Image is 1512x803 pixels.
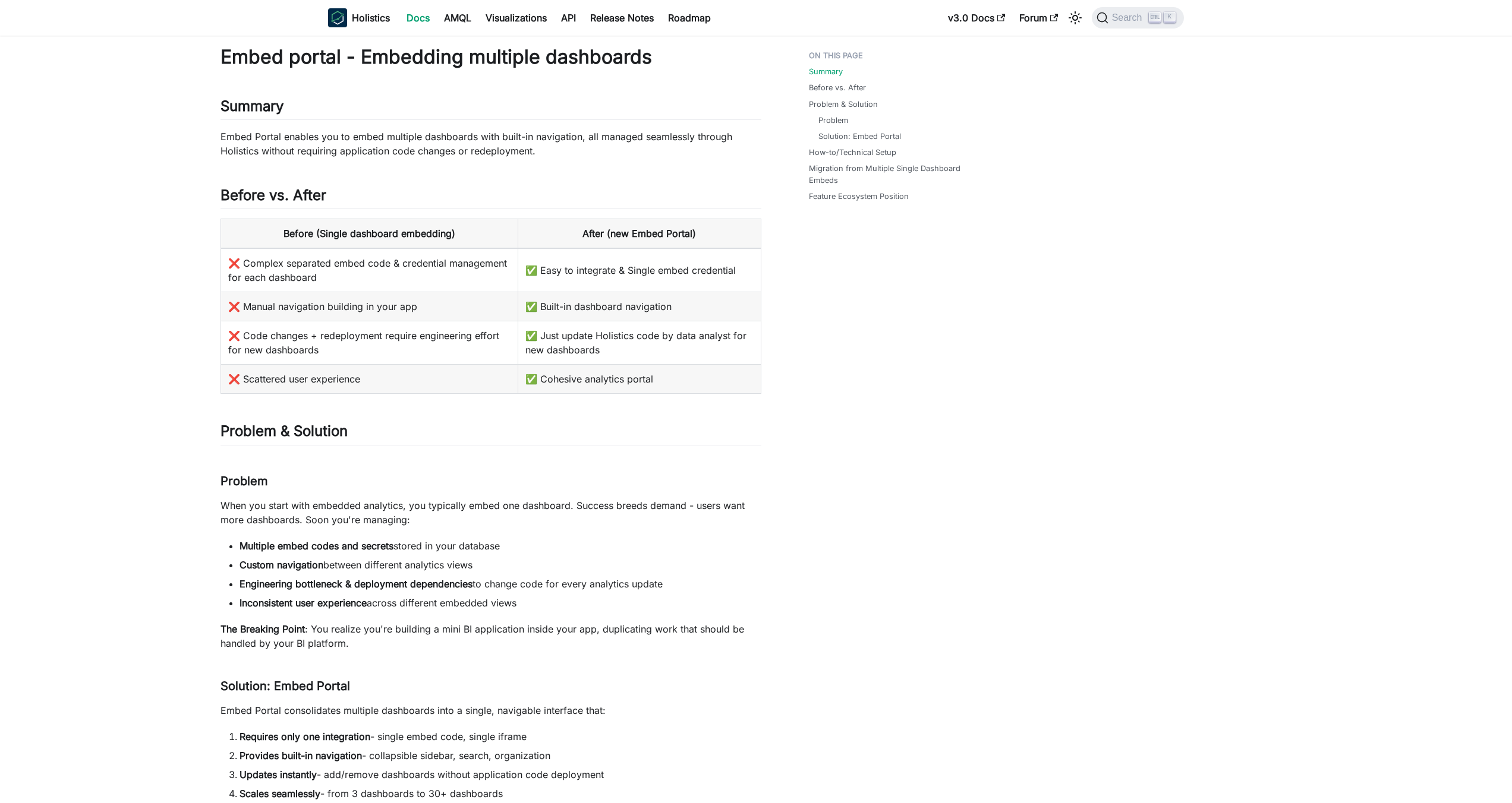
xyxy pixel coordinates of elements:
[437,8,478,27] a: AMQL
[1066,8,1085,27] button: Switch between dark and light mode (currently light mode)
[221,365,518,394] td: ❌ Scattered user experience
[941,8,1012,27] a: v3.0 Docs
[518,219,761,249] th: After (new Embed Portal)
[240,750,362,761] strong: Provides built-in navigation
[328,8,347,27] img: Holistics
[240,786,761,801] li: - from 3 dashboards to 30+ dashboards
[221,292,518,321] td: ❌ Manual navigation building in your app
[1164,12,1176,23] kbd: K
[352,11,390,25] b: Holistics
[518,292,761,321] td: ✅ Built-in dashboard navigation
[220,498,761,527] p: When you start with embedded analytics, you typically embed one dashboard. Success breeds demand ...
[240,559,323,571] strong: Custom navigation
[478,8,554,27] a: Visualizations
[220,97,761,120] h2: Summary
[518,248,761,292] td: ✅ Easy to integrate & Single embed credential
[240,767,761,782] li: - add/remove dashboards without application code deployment
[809,66,843,77] a: Summary
[518,321,761,365] td: ✅ Just update Holistics code by data analyst for new dashboards
[1108,12,1149,23] span: Search
[240,731,370,742] strong: Requires only one integration
[240,748,761,763] li: - collapsible sidebar, search, organization
[661,8,718,27] a: Roadmap
[1012,8,1065,27] a: Forum
[818,131,901,142] a: Solution: Embed Portal
[818,115,848,126] a: Problem
[809,82,866,93] a: Before vs. After
[240,597,367,609] strong: Inconsistent user experience
[220,422,761,445] h2: Problem & Solution
[554,8,583,27] a: API
[240,540,393,552] strong: Multiple embed codes and secrets
[399,8,437,27] a: Docs
[240,539,761,553] li: stored in your database
[328,8,390,27] a: HolisticsHolistics
[809,99,878,110] a: Problem & Solution
[583,8,661,27] a: Release Notes
[220,186,761,209] h2: Before vs. After
[220,703,761,717] p: Embed Portal consolidates multiple dashboards into a single, navigable interface that:
[220,622,761,650] p: : You realize you're building a mini BI application inside your app, duplicating work that should...
[809,147,896,158] a: How-to/Technical Setup
[240,596,761,610] li: across different embedded views
[1092,7,1184,29] button: Search (Ctrl+K)
[240,729,761,744] li: - single embed code, single iframe
[220,679,761,694] h3: Solution: Embed Portal
[518,365,761,394] td: ✅ Cohesive analytics portal
[240,769,317,780] strong: Updates instantly
[221,248,518,292] td: ❌ Complex separated embed code & credential management for each dashboard
[221,321,518,365] td: ❌ Code changes + redeployment require engineering effort for new dashboards
[220,45,761,69] h1: Embed portal - Embedding multiple dashboards
[240,558,761,572] li: between different analytics views
[809,163,962,185] a: Migration from Multiple Single Dashboard Embeds
[220,474,761,489] h3: Problem
[240,788,320,799] strong: Scales seamlessly
[220,129,761,158] p: Embed Portal enables you to embed multiple dashboards with built-in navigation, all managed seaml...
[809,191,909,202] a: Feature Ecosystem Position
[240,578,472,590] strong: Engineering bottleneck & deployment dependencies
[240,577,761,591] li: to change code for every analytics update
[221,219,518,249] th: Before (Single dashboard embedding)
[220,623,305,635] strong: The Breaking Point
